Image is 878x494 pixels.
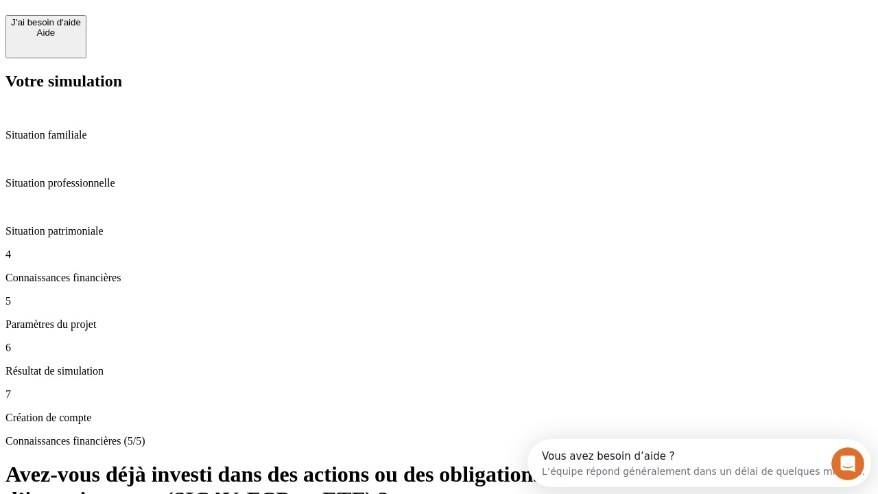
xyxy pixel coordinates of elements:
p: 7 [5,388,873,401]
div: L’équipe répond généralement dans un délai de quelques minutes. [14,23,337,37]
h2: Votre simulation [5,72,873,91]
div: Aide [11,27,81,38]
p: Connaissances financières (5/5) [5,435,873,447]
p: Situation patrimoniale [5,225,873,237]
p: 5 [5,295,873,307]
p: Connaissances financières [5,272,873,284]
p: 4 [5,248,873,261]
p: Résultat de simulation [5,365,873,377]
p: Situation professionnelle [5,177,873,189]
div: J’ai besoin d'aide [11,17,81,27]
p: Situation familiale [5,129,873,141]
div: Ouvrir le Messenger Intercom [5,5,378,43]
p: 6 [5,342,873,354]
div: Vous avez besoin d’aide ? [14,12,337,23]
p: Paramètres du projet [5,318,873,331]
iframe: Intercom live chat [831,447,864,480]
button: J’ai besoin d'aideAide [5,15,86,58]
p: Création de compte [5,412,873,424]
iframe: Intercom live chat discovery launcher [527,439,871,487]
